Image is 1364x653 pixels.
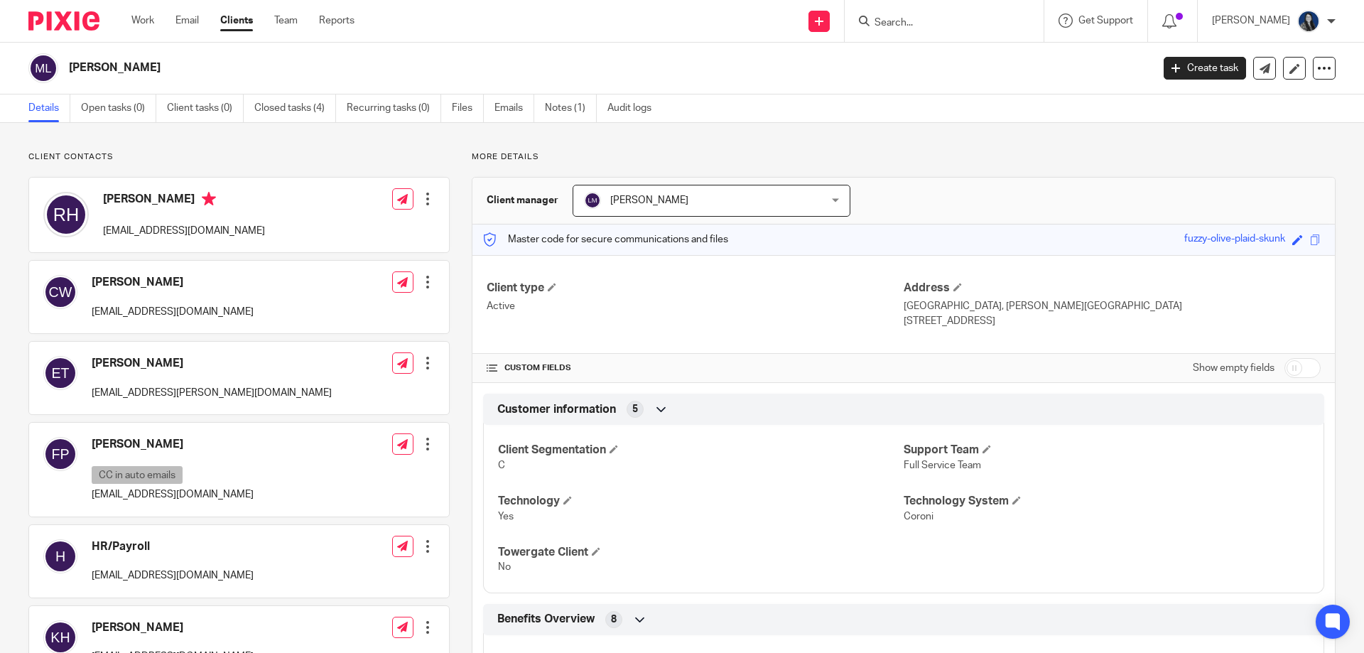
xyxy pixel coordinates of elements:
[1184,232,1285,248] div: fuzzy-olive-plaid-skunk
[43,539,77,573] img: svg%3E
[1164,57,1246,80] a: Create task
[607,95,662,122] a: Audit logs
[498,512,514,522] span: Yes
[545,95,597,122] a: Notes (1)
[167,95,244,122] a: Client tasks (0)
[498,545,904,560] h4: Towergate Client
[498,443,904,458] h4: Client Segmentation
[43,192,89,237] img: svg%3E
[220,14,253,28] a: Clients
[904,460,981,470] span: Full Service Team
[483,232,728,247] p: Master code for secure communications and files
[904,494,1309,509] h4: Technology System
[610,195,688,205] span: [PERSON_NAME]
[103,224,265,238] p: [EMAIL_ADDRESS][DOMAIN_NAME]
[92,305,254,319] p: [EMAIL_ADDRESS][DOMAIN_NAME]
[43,356,77,390] img: svg%3E
[92,386,332,400] p: [EMAIL_ADDRESS][PERSON_NAME][DOMAIN_NAME]
[904,443,1309,458] h4: Support Team
[92,437,254,452] h4: [PERSON_NAME]
[904,281,1321,296] h4: Address
[611,612,617,627] span: 8
[131,14,154,28] a: Work
[254,95,336,122] a: Closed tasks (4)
[274,14,298,28] a: Team
[1212,14,1290,28] p: [PERSON_NAME]
[319,14,354,28] a: Reports
[92,275,254,290] h4: [PERSON_NAME]
[584,192,601,209] img: svg%3E
[92,620,254,635] h4: [PERSON_NAME]
[632,402,638,416] span: 5
[487,299,904,313] p: Active
[1078,16,1133,26] span: Get Support
[498,494,904,509] h4: Technology
[1193,361,1274,375] label: Show empty fields
[487,362,904,374] h4: CUSTOM FIELDS
[904,299,1321,313] p: [GEOGRAPHIC_DATA], [PERSON_NAME][GEOGRAPHIC_DATA]
[497,402,616,417] span: Customer information
[43,437,77,471] img: svg%3E
[202,192,216,206] i: Primary
[103,192,265,210] h4: [PERSON_NAME]
[498,562,511,572] span: No
[498,460,505,470] span: C
[28,95,70,122] a: Details
[452,95,484,122] a: Files
[43,275,77,309] img: svg%3E
[28,53,58,83] img: svg%3E
[487,281,904,296] h4: Client type
[347,95,441,122] a: Recurring tasks (0)
[92,356,332,371] h4: [PERSON_NAME]
[487,193,558,207] h3: Client manager
[92,568,254,583] p: [EMAIL_ADDRESS][DOMAIN_NAME]
[175,14,199,28] a: Email
[28,11,99,31] img: Pixie
[904,512,933,522] span: Coroni
[494,95,534,122] a: Emails
[28,151,450,163] p: Client contacts
[69,60,928,75] h2: [PERSON_NAME]
[92,539,254,554] h4: HR/Payroll
[92,466,183,484] p: CC in auto emails
[873,17,1001,30] input: Search
[472,151,1336,163] p: More details
[92,487,254,502] p: [EMAIL_ADDRESS][DOMAIN_NAME]
[497,612,595,627] span: Benefits Overview
[1297,10,1320,33] img: eeb93efe-c884-43eb-8d47-60e5532f21cb.jpg
[904,314,1321,328] p: [STREET_ADDRESS]
[81,95,156,122] a: Open tasks (0)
